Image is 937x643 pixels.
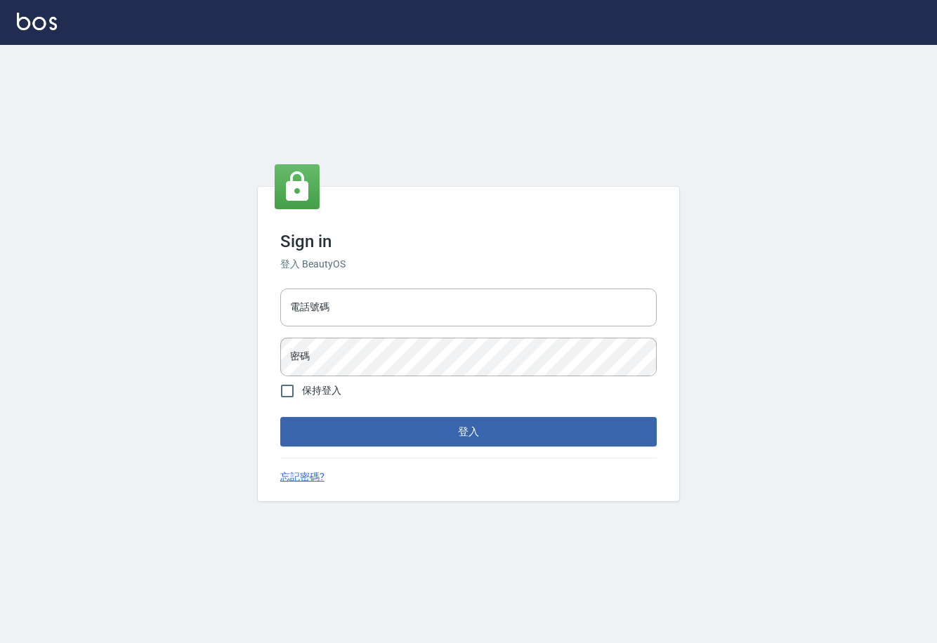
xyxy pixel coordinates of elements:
h3: Sign in [280,232,657,251]
a: 忘記密碼? [280,470,325,484]
h6: 登入 BeautyOS [280,257,657,272]
img: Logo [17,13,57,30]
span: 保持登入 [302,383,341,398]
button: 登入 [280,417,657,446]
